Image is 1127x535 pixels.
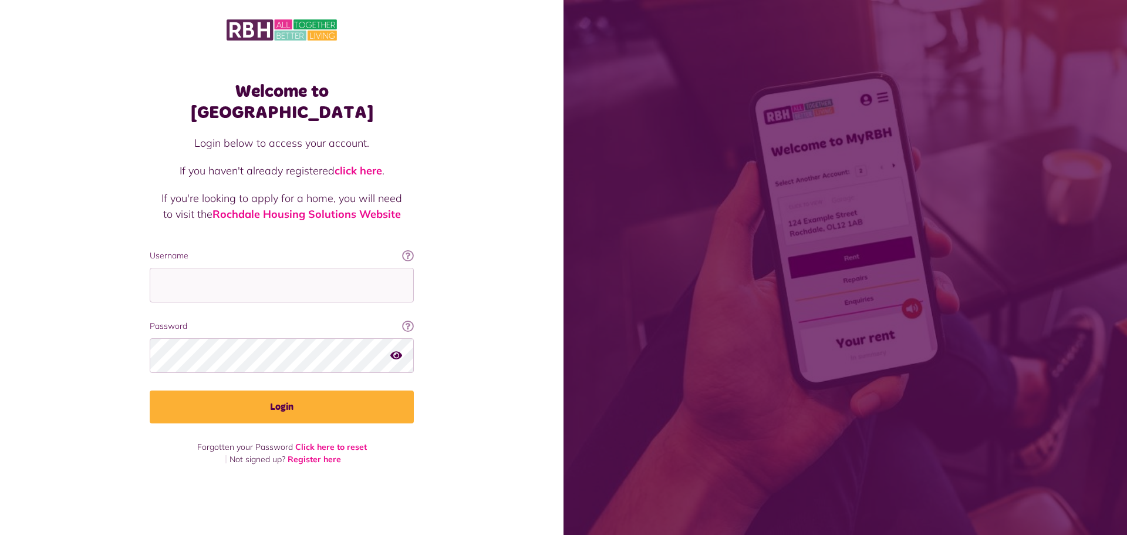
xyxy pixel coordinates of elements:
[150,81,414,123] h1: Welcome to [GEOGRAPHIC_DATA]
[227,18,337,42] img: MyRBH
[150,250,414,262] label: Username
[161,163,402,179] p: If you haven't already registered .
[230,454,285,465] span: Not signed up?
[295,442,367,452] a: Click here to reset
[197,442,293,452] span: Forgotten your Password
[212,207,401,221] a: Rochdale Housing Solutions Website
[288,454,341,465] a: Register here
[161,135,402,151] p: Login below to access your account.
[150,391,414,423] button: Login
[335,164,382,177] a: click here
[150,320,414,332] label: Password
[161,190,402,222] p: If you're looking to apply for a home, you will need to visit the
